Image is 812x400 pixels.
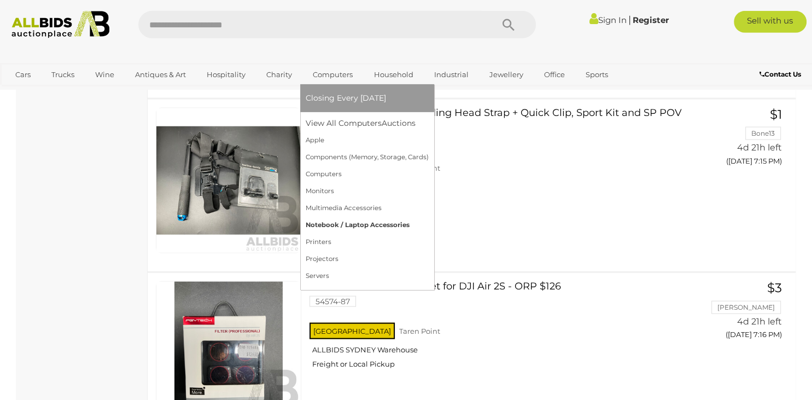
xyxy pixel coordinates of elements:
a: Sports [579,66,615,84]
a: Sign In [589,15,627,25]
a: Hospitality [200,66,253,84]
a: $1 Bone13 4d 21h left ([DATE] 7:15 PM) [696,108,785,172]
a: Household [366,66,420,84]
span: $1 [770,107,782,122]
a: $3 [PERSON_NAME] 4d 21h left ([DATE] 7:16 PM) [696,281,785,345]
a: Industrial [427,66,476,84]
button: Search [481,11,536,38]
img: Allbids.com.au [6,11,115,38]
a: GoPro Accessories, Including Head Strap + Quick Clip, Sport Kit and SP POV Pole - Lot of 3 54574-... [318,108,679,215]
a: Antiques & Art [128,66,193,84]
a: Sell with us [734,11,807,33]
a: Charity [259,66,299,84]
a: Trucks [44,66,81,84]
a: PGYTECH ND-PL Filter Set for DJI Air 2S - ORP $126 54574-87 [GEOGRAPHIC_DATA] Taren Point ALLBIDS... [318,281,679,377]
a: Wine [88,66,121,84]
a: Cars [8,66,38,84]
a: [GEOGRAPHIC_DATA] [8,84,100,102]
a: Jewellery [482,66,530,84]
a: Computers [306,66,360,84]
a: Office [537,66,572,84]
b: Contact Us [760,70,801,78]
span: | [628,14,631,26]
span: $3 [767,280,782,295]
a: Register [633,15,669,25]
a: Contact Us [760,68,804,80]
